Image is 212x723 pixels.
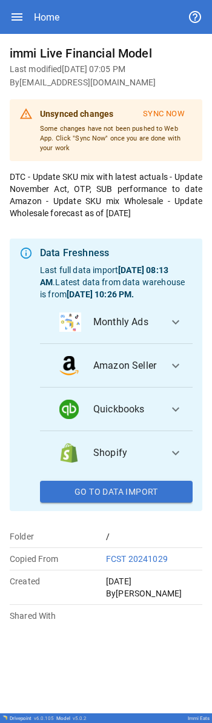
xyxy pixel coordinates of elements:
p: By [PERSON_NAME] [106,587,202,599]
div: Home [34,12,59,23]
span: expand_more [168,402,183,417]
img: data_logo [59,400,79,419]
p: / [106,530,202,543]
p: Some changes have not been pushed to Web App. Click "Sync Now" once you are done with your work [40,124,193,153]
img: data_logo [59,443,79,463]
p: FCST 20241029 [106,553,202,565]
b: [DATE] 10:26 PM . [67,289,134,299]
button: data_logoAmazon Seller [40,344,193,388]
h6: Last modified [DATE] 07:05 PM [10,63,202,76]
button: Sync Now [135,104,193,124]
img: data_logo [59,312,81,332]
img: Drivepoint [2,715,7,720]
span: Quickbooks [93,402,159,417]
span: Monthly Ads [93,315,159,329]
button: data_logoQuickbooks [40,388,193,431]
b: [DATE] 08:13 AM [40,265,168,287]
p: Folder [10,530,106,543]
button: data_logoShopify [40,431,193,475]
span: expand_more [168,315,183,329]
span: v 6.0.105 [34,716,54,721]
div: Drivepoint [10,716,54,721]
img: data_logo [59,356,79,375]
p: DTC - Update SKU mix with latest actuals - Update November Act, OTP, SUB performance to date Amaz... [10,171,202,219]
button: Go To Data Import [40,481,193,503]
button: data_logoMonthly Ads [40,300,193,344]
span: Amazon Seller [93,358,159,373]
span: v 5.0.2 [73,716,87,721]
p: Copied From [10,553,106,565]
p: Created [10,575,106,587]
b: Unsynced changes [40,109,113,119]
p: [DATE] [106,575,202,587]
p: Shared With [10,610,106,622]
span: expand_more [168,446,183,460]
h6: By [EMAIL_ADDRESS][DOMAIN_NAME] [10,76,202,90]
div: Model [56,716,87,721]
div: Immi Eats [188,716,210,721]
h6: immi Live Financial Model [10,44,202,63]
div: Data Freshness [40,246,193,260]
span: Shopify [93,446,159,460]
span: expand_more [168,358,183,373]
p: Last full data import . Latest data from data warehouse is from [40,264,193,300]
